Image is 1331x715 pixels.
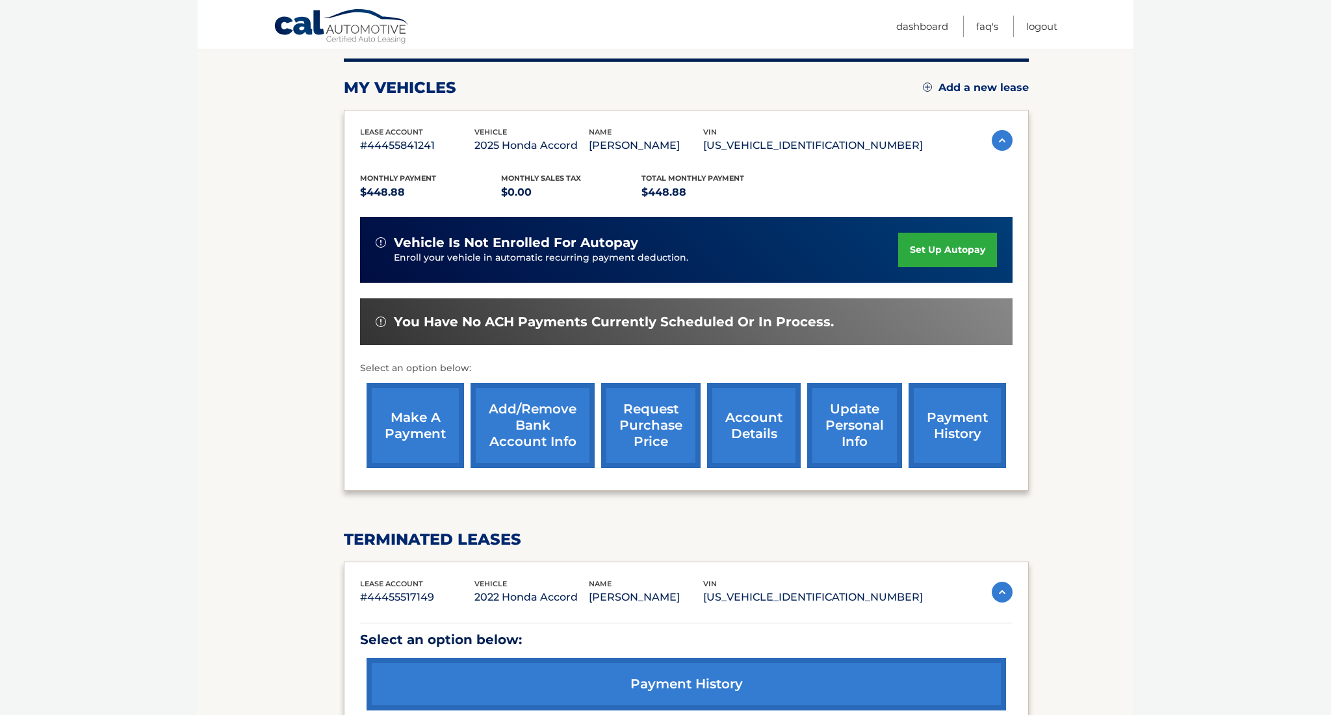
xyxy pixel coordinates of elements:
p: 2022 Honda Accord [474,588,589,606]
img: alert-white.svg [376,237,386,248]
p: $0.00 [501,183,642,201]
p: [PERSON_NAME] [589,588,703,606]
span: You have no ACH payments currently scheduled or in process. [394,314,834,330]
a: payment history [909,383,1006,468]
span: name [589,579,612,588]
p: #44455517149 [360,588,474,606]
span: lease account [360,579,423,588]
p: Select an option below: [360,361,1013,376]
p: [US_VEHICLE_IDENTIFICATION_NUMBER] [703,136,923,155]
a: Dashboard [896,16,948,37]
span: vehicle is not enrolled for autopay [394,235,638,251]
a: account details [707,383,801,468]
img: add.svg [923,83,932,92]
a: FAQ's [976,16,998,37]
a: Cal Automotive [274,8,410,46]
a: make a payment [367,383,464,468]
h2: my vehicles [344,78,456,97]
p: #44455841241 [360,136,474,155]
p: 2025 Honda Accord [474,136,589,155]
span: Total Monthly Payment [641,174,744,183]
span: vin [703,127,717,136]
a: set up autopay [898,233,997,267]
span: vehicle [474,579,507,588]
img: alert-white.svg [376,317,386,327]
p: Select an option below: [360,629,1013,651]
h2: terminated leases [344,530,1029,549]
span: name [589,127,612,136]
p: Enroll your vehicle in automatic recurring payment deduction. [394,251,898,265]
span: vehicle [474,127,507,136]
a: Add a new lease [923,81,1029,94]
a: update personal info [807,383,902,468]
span: vin [703,579,717,588]
span: Monthly sales Tax [501,174,581,183]
a: Add/Remove bank account info [471,383,595,468]
p: $448.88 [641,183,782,201]
p: $448.88 [360,183,501,201]
img: accordion-active.svg [992,582,1013,603]
p: [PERSON_NAME] [589,136,703,155]
img: accordion-active.svg [992,130,1013,151]
a: request purchase price [601,383,701,468]
span: lease account [360,127,423,136]
a: Logout [1026,16,1057,37]
a: payment history [367,658,1006,710]
p: [US_VEHICLE_IDENTIFICATION_NUMBER] [703,588,923,606]
span: Monthly Payment [360,174,436,183]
